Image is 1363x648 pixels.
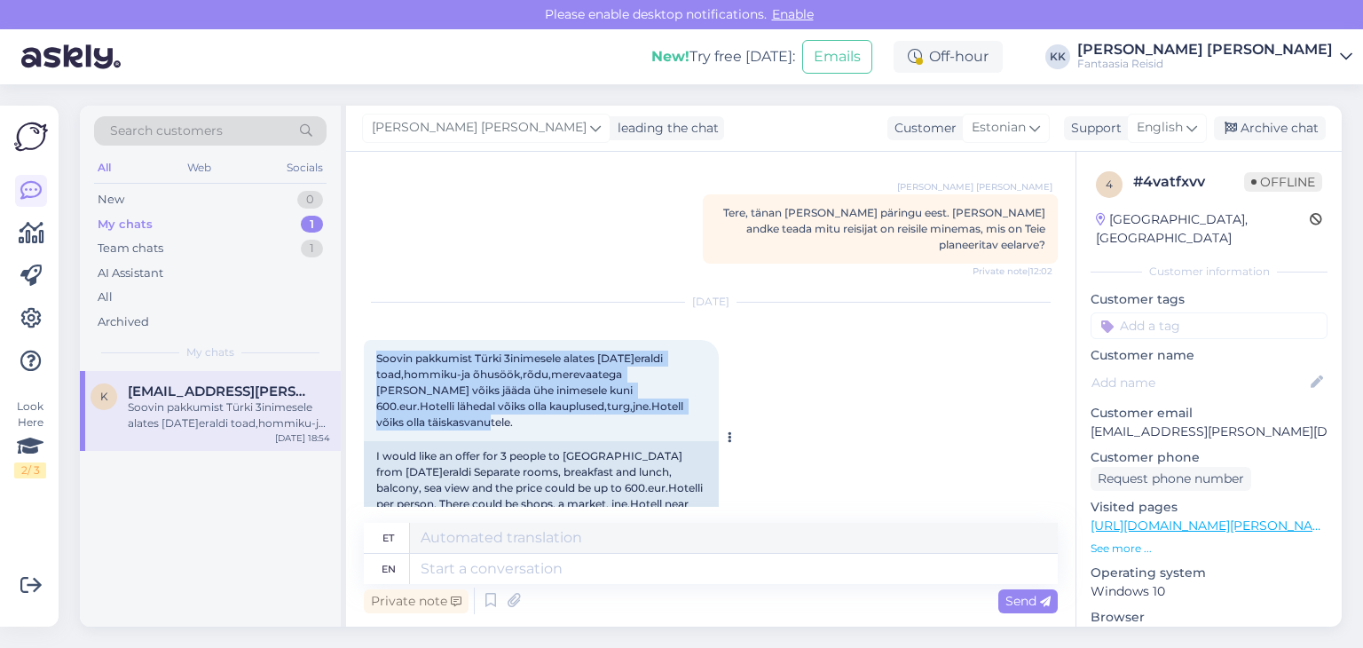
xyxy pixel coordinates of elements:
span: English [1137,118,1183,138]
div: [DATE] 18:54 [275,431,330,445]
input: Add a tag [1091,312,1328,339]
span: Private note | 12:02 [973,265,1052,278]
div: Customer information [1091,264,1328,280]
div: Team chats [98,240,163,257]
p: Browser [1091,608,1328,627]
div: Look Here [14,399,46,478]
input: Add name [1091,373,1307,392]
div: Archive chat [1214,116,1326,140]
div: 1 [301,240,323,257]
span: 4 [1106,178,1113,191]
p: Customer email [1091,404,1328,423]
div: Soovin pakkumist Türki 3inimesele alates [DATE]eraldi toad,hommiku-ja õhusöök,rõdu,merevaatega [P... [128,399,330,431]
span: Soovin pakkumist Türki 3inimesele alates [DATE]eraldi toad,hommiku-ja õhusöök,rõdu,merevaatega [P... [376,352,686,429]
div: en [382,554,396,584]
div: [GEOGRAPHIC_DATA], [GEOGRAPHIC_DATA] [1096,210,1310,248]
span: [PERSON_NAME] [PERSON_NAME] [372,118,587,138]
div: New [98,191,124,209]
span: Tere, tänan [PERSON_NAME] päringu eest. [PERSON_NAME] andke teada mitu reisijat on reisile minema... [723,206,1045,251]
p: Windows 10 [1091,582,1328,601]
span: Enable [767,6,819,22]
p: Visited pages [1091,498,1328,517]
div: et [382,523,394,553]
div: Fantaasia Reisid [1077,57,1333,71]
img: Askly Logo [14,120,48,154]
p: Operating system [1091,564,1328,582]
span: Estonian [972,118,1026,138]
span: My chats [186,344,234,360]
p: See more ... [1091,541,1328,557]
div: Try free [DATE]: [651,46,795,67]
div: leading the chat [611,119,719,138]
a: [URL][DOMAIN_NAME][PERSON_NAME] [1091,518,1335,533]
div: 1 [301,216,323,233]
span: [PERSON_NAME] [PERSON_NAME] [897,180,1052,194]
div: # 4vatfxvv [1133,171,1244,193]
span: Offline [1244,172,1322,192]
div: Customer [887,119,957,138]
div: My chats [98,216,153,233]
div: Request phone number [1091,467,1251,491]
div: Archived [98,313,149,331]
span: kaie.kirk@outlook.com [128,383,312,399]
span: k [100,390,108,403]
div: [DATE] [364,294,1058,310]
div: All [94,156,114,179]
span: Search customers [110,122,223,140]
b: New! [651,48,689,65]
p: Customer name [1091,346,1328,365]
div: Private note [364,589,469,613]
div: 0 [297,191,323,209]
button: Emails [802,40,872,74]
div: I would like an offer for 3 people to [GEOGRAPHIC_DATA] from [DATE]eraldi Separate rooms, breakfa... [364,441,719,535]
span: Send [1005,593,1051,609]
p: [EMAIL_ADDRESS][PERSON_NAME][DOMAIN_NAME] [1091,423,1328,441]
a: [PERSON_NAME] [PERSON_NAME]Fantaasia Reisid [1077,43,1352,71]
div: Web [184,156,215,179]
div: All [98,288,113,306]
div: Support [1064,119,1122,138]
div: KK [1045,44,1070,69]
div: Off-hour [894,41,1003,73]
div: [PERSON_NAME] [PERSON_NAME] [1077,43,1333,57]
div: 2 / 3 [14,462,46,478]
p: Customer tags [1091,290,1328,309]
div: AI Assistant [98,265,163,282]
div: Socials [283,156,327,179]
p: Customer phone [1091,448,1328,467]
